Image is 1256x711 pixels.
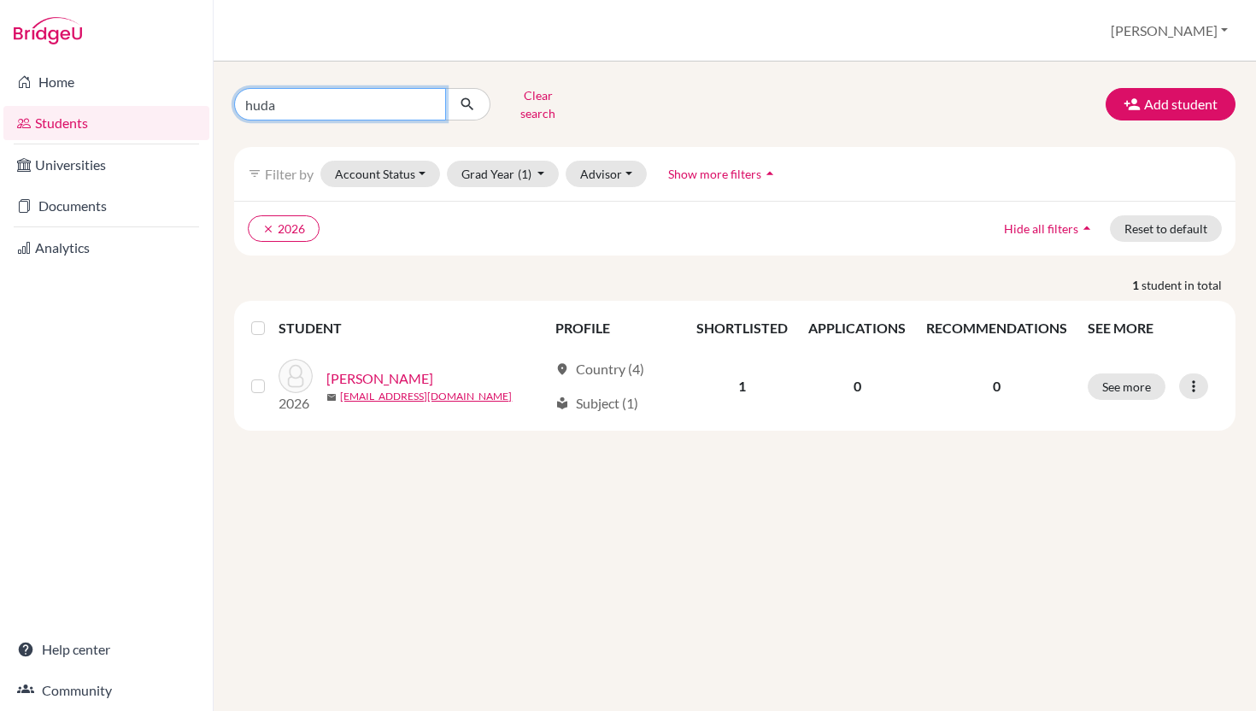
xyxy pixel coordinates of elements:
[1004,221,1078,236] span: Hide all filters
[490,82,585,126] button: Clear search
[926,376,1067,397] p: 0
[1088,373,1165,400] button: See more
[686,349,798,424] td: 1
[3,65,209,99] a: Home
[555,362,569,376] span: location_on
[3,632,209,667] a: Help center
[761,165,778,182] i: arrow_drop_up
[1077,308,1229,349] th: SEE MORE
[279,308,544,349] th: STUDENT
[555,397,569,410] span: local_library
[326,368,433,389] a: [PERSON_NAME]
[3,106,209,140] a: Students
[248,215,320,242] button: clear2026
[234,88,446,120] input: Find student by name...
[3,673,209,708] a: Community
[262,223,274,235] i: clear
[686,308,798,349] th: SHORTLISTED
[798,349,916,424] td: 0
[1132,276,1142,294] strong: 1
[340,389,512,404] a: [EMAIL_ADDRESS][DOMAIN_NAME]
[279,393,313,414] p: 2026
[668,167,761,181] span: Show more filters
[279,359,313,393] img: Karroum, Huda
[326,392,337,403] span: mail
[989,215,1110,242] button: Hide all filtersarrow_drop_up
[3,189,209,223] a: Documents
[555,359,644,379] div: Country (4)
[3,148,209,182] a: Universities
[14,17,82,44] img: Bridge-U
[566,161,647,187] button: Advisor
[1078,220,1095,237] i: arrow_drop_up
[447,161,560,187] button: Grad Year(1)
[555,393,638,414] div: Subject (1)
[545,308,687,349] th: PROFILE
[1103,15,1235,47] button: [PERSON_NAME]
[798,308,916,349] th: APPLICATIONS
[654,161,793,187] button: Show more filtersarrow_drop_up
[1142,276,1235,294] span: student in total
[320,161,440,187] button: Account Status
[3,231,209,265] a: Analytics
[518,167,531,181] span: (1)
[1106,88,1235,120] button: Add student
[265,166,314,182] span: Filter by
[1110,215,1222,242] button: Reset to default
[248,167,261,180] i: filter_list
[916,308,1077,349] th: RECOMMENDATIONS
